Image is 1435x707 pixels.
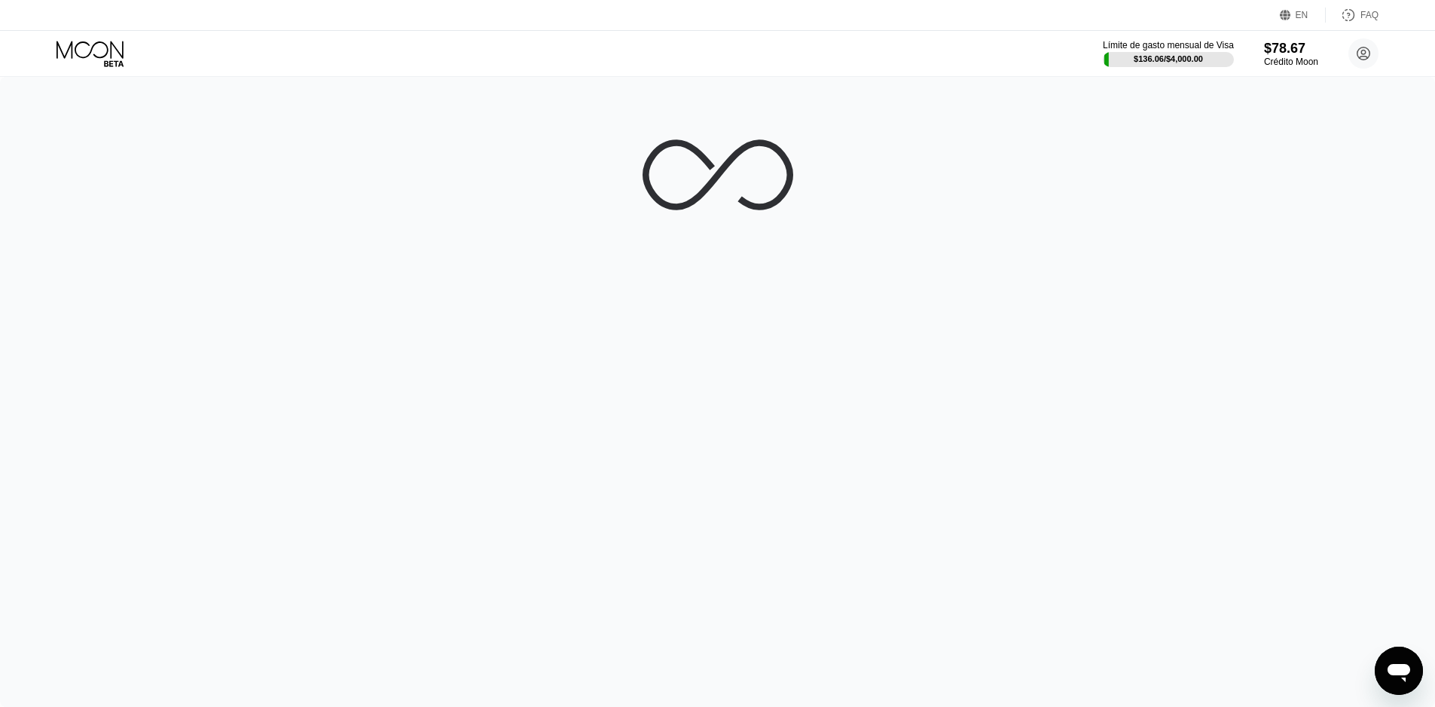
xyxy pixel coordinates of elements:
[1264,41,1318,67] div: $78.67Crédito Moon
[1134,54,1203,63] div: $136.06 / $4,000.00
[1103,40,1234,67] div: Límite de gasto mensual de Visa$136.06/$4,000.00
[1264,41,1318,57] div: $78.67
[1280,8,1326,23] div: EN
[1103,40,1234,50] div: Límite de gasto mensual de Visa
[1296,10,1308,20] div: EN
[1264,57,1318,67] div: Crédito Moon
[1326,8,1379,23] div: FAQ
[1360,10,1379,20] div: FAQ
[1375,647,1423,695] iframe: Botón para iniciar la ventana de mensajería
